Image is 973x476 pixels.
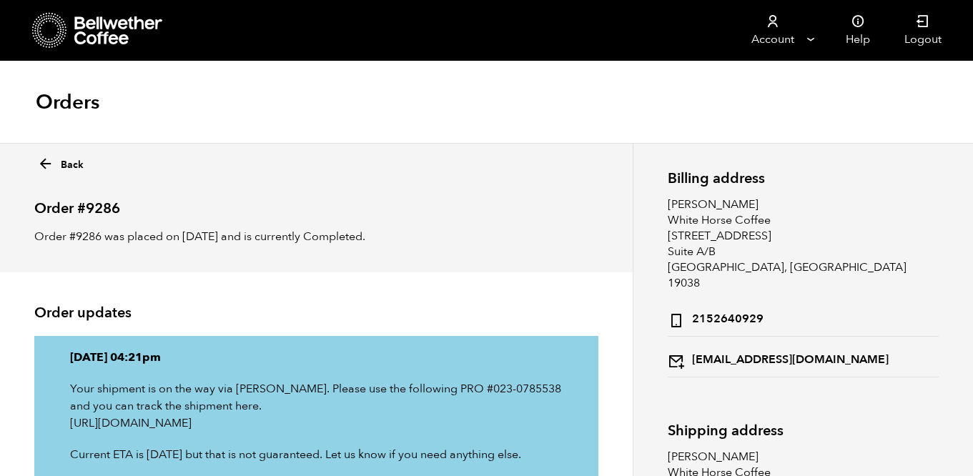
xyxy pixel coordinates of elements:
[70,415,192,431] a: [URL][DOMAIN_NAME]
[37,152,84,172] a: Back
[34,228,598,245] p: Order #9286 was placed on [DATE] and is currently Completed.
[36,89,99,115] h1: Orders
[668,422,939,439] h2: Shipping address
[70,349,563,366] p: [DATE] 04:21pm
[668,197,939,377] address: [PERSON_NAME] White Horse Coffee [STREET_ADDRESS] Suite A/B [GEOGRAPHIC_DATA], [GEOGRAPHIC_DATA] ...
[668,170,939,187] h2: Billing address
[668,349,889,370] strong: [EMAIL_ADDRESS][DOMAIN_NAME]
[668,308,764,329] strong: 2152640929
[70,380,563,432] p: Your shipment is on the way via [PERSON_NAME]. Please use the following PRO #023-0785538 and you ...
[34,304,598,322] h2: Order updates
[34,188,598,217] h2: Order #9286
[70,446,563,463] p: Current ETA is [DATE] but that is not guaranteed. Let us know if you need anything else.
